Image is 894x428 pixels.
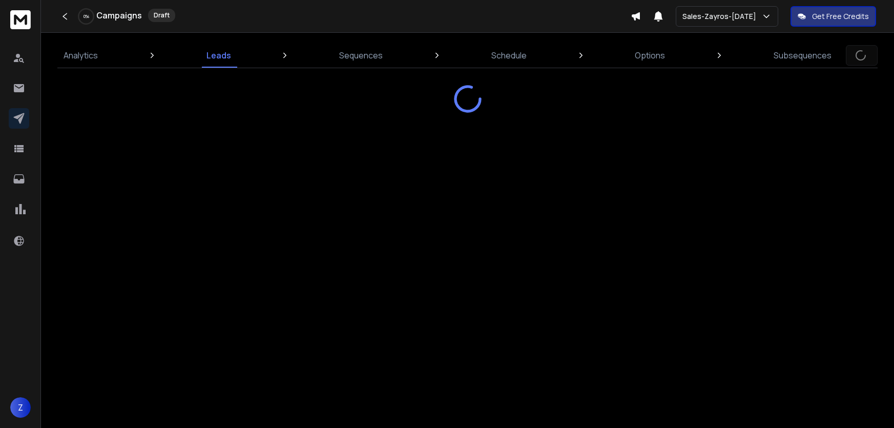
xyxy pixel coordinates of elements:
p: Analytics [64,49,98,62]
p: Subsequences [774,49,831,62]
a: Schedule [485,43,533,68]
p: Get Free Credits [812,11,869,22]
div: Draft [148,9,175,22]
p: Sequences [339,49,383,62]
a: Analytics [57,43,104,68]
a: Sequences [333,43,389,68]
p: 0 % [84,13,89,19]
p: Sales-Zayros-[DATE] [682,11,760,22]
p: Options [635,49,665,62]
button: Z [10,397,31,418]
h1: Campaigns [96,9,142,22]
p: Schedule [491,49,527,62]
a: Subsequences [767,43,838,68]
a: Options [629,43,671,68]
a: Leads [200,43,237,68]
p: Leads [206,49,231,62]
button: Get Free Credits [791,6,876,27]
